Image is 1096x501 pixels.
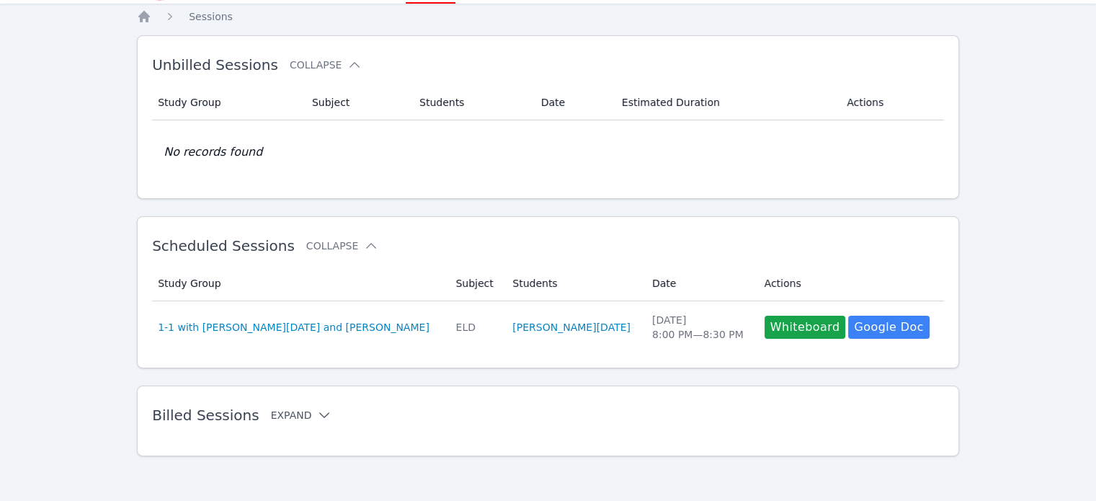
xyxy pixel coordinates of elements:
[271,408,332,422] button: Expand
[533,85,613,120] th: Date
[290,58,362,72] button: Collapse
[152,301,944,353] tr: 1-1 with [PERSON_NAME][DATE] and [PERSON_NAME]ELD[PERSON_NAME][DATE][DATE]8:00 PM—8:30 PMWhiteboa...
[189,9,233,24] a: Sessions
[152,266,447,301] th: Study Group
[152,237,295,254] span: Scheduled Sessions
[411,85,533,120] th: Students
[152,407,259,424] span: Billed Sessions
[848,316,929,339] a: Google Doc
[152,56,278,74] span: Unbilled Sessions
[152,85,303,120] th: Study Group
[512,320,631,334] a: [PERSON_NAME][DATE]
[756,266,944,301] th: Actions
[643,266,756,301] th: Date
[303,85,411,120] th: Subject
[455,320,495,334] div: ELD
[306,239,378,253] button: Collapse
[137,9,959,24] nav: Breadcrumb
[765,316,846,339] button: Whiteboard
[652,313,747,342] div: [DATE] 8:00 PM — 8:30 PM
[158,320,429,334] a: 1-1 with [PERSON_NAME][DATE] and [PERSON_NAME]
[838,85,944,120] th: Actions
[189,11,233,22] span: Sessions
[504,266,643,301] th: Students
[152,120,944,184] td: No records found
[447,266,504,301] th: Subject
[613,85,838,120] th: Estimated Duration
